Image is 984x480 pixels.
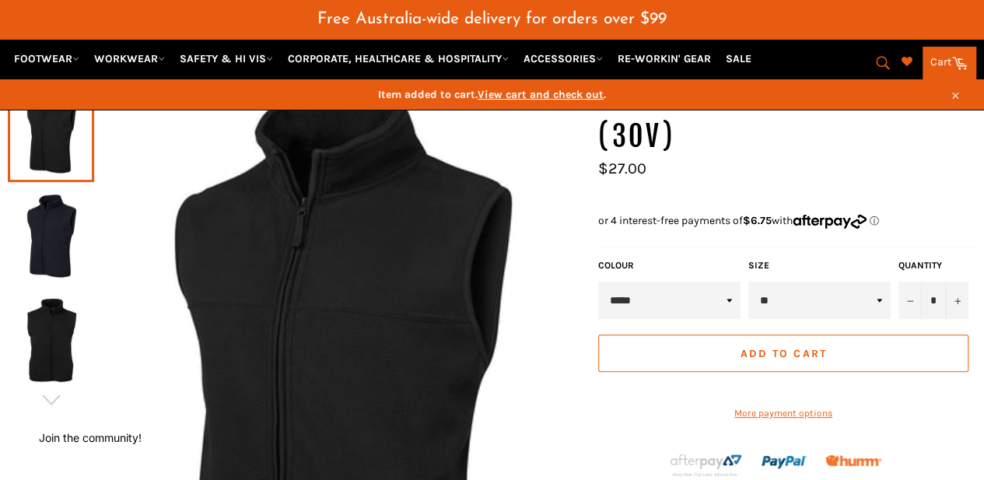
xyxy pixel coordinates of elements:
a: SAFETY & HI VIS [173,45,279,72]
a: Cart [923,47,976,79]
a: CORPORATE, HEALTHCARE & HOSPITALITY [282,45,515,72]
a: ACCESSORIES [517,45,609,72]
img: Humm_core_logo_RGB-01_300x60px_small_195d8312-4386-4de7-b182-0ef9b6303a37.png [825,455,882,467]
button: Increase item quantity by one [945,282,968,319]
a: FOOTWEAR [8,45,86,72]
span: View cart and check out [478,88,604,101]
button: Join the community! [39,431,142,444]
button: Add to Cart [598,335,968,372]
label: Quantity [898,259,968,272]
span: Item added to cart. . [8,87,976,102]
label: COLOUR [598,259,741,272]
img: JB Mens Polar Fleece Vest (3OV) - Workin' Gear [16,297,86,383]
img: Afterpay-Logo-on-dark-bg_large.png [668,452,744,478]
span: Free Australia-wide delivery for orders over $99 [317,11,667,27]
a: WORKWEAR [88,45,171,72]
a: Item added to cart.View cart and check out. [8,79,976,110]
h1: JB Mens Polar Fleece Vest (3OV) [598,79,976,156]
img: JB Mens Polar Fleece Vest (3OV) - Workin' Gear [16,193,86,279]
a: SALE [720,45,758,72]
span: $27.00 [598,159,646,177]
label: Size [748,259,891,272]
a: RE-WORKIN' GEAR [611,45,717,72]
span: Add to Cart [740,347,826,360]
button: Reduce item quantity by one [898,282,922,319]
a: More payment options [598,407,968,420]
